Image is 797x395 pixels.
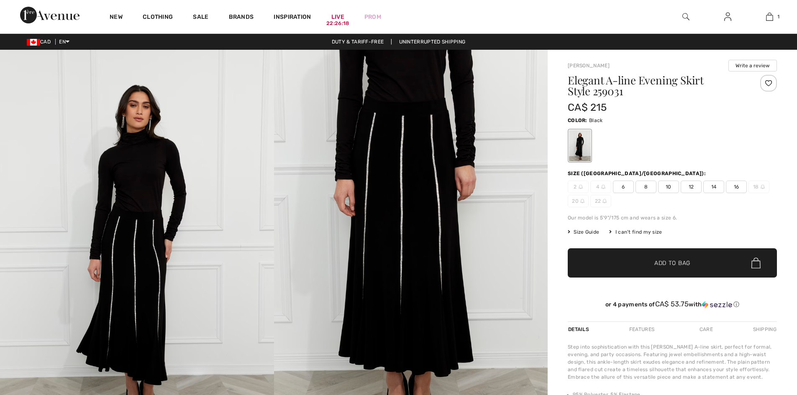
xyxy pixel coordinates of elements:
button: Write a review [728,60,777,71]
div: Details [568,322,591,337]
a: Prom [364,13,381,21]
img: My Info [724,12,731,22]
div: Size ([GEOGRAPHIC_DATA]/[GEOGRAPHIC_DATA]): [568,170,707,177]
span: 16 [726,181,747,193]
div: or 4 payments ofCA$ 53.75withSezzle Click to learn more about Sezzle [568,300,777,311]
a: [PERSON_NAME] [568,63,610,69]
a: New [110,13,123,22]
span: 6 [613,181,634,193]
span: Add to Bag [654,259,690,268]
span: Color: [568,117,587,123]
span: Black [589,117,603,123]
div: Our model is 5'9"/175 cm and wears a size 6. [568,214,777,222]
div: Care [692,322,720,337]
span: 12 [681,181,702,193]
img: ring-m.svg [579,185,583,189]
span: 2 [568,181,589,193]
div: Step into sophistication with this [PERSON_NAME] A-line skirt, perfect for formal, evening, and p... [568,343,777,381]
img: Sezzle [702,301,732,308]
img: ring-m.svg [580,199,584,203]
img: 1ère Avenue [20,7,79,23]
span: CAD [27,39,54,45]
span: CA$ 215 [568,102,607,113]
h1: Elegant A-line Evening Skirt Style 259031 [568,75,742,97]
div: or 4 payments of with [568,300,777,308]
div: 22:26:18 [326,20,349,28]
a: Clothing [143,13,173,22]
a: Sign In [718,12,738,22]
img: ring-m.svg [602,199,607,203]
div: Features [622,322,661,337]
span: 10 [658,181,679,193]
img: ring-m.svg [761,185,765,189]
div: I can't find my size [609,228,662,236]
span: 20 [568,195,589,207]
span: CA$ 53.75 [655,300,689,308]
span: EN [59,39,69,45]
div: Black [569,130,591,161]
span: 8 [636,181,656,193]
img: search the website [682,12,689,22]
button: Add to Bag [568,248,777,278]
img: Bag.svg [751,257,761,268]
span: 18 [748,181,769,193]
span: 1 [777,13,779,20]
span: 22 [590,195,611,207]
a: 1 [749,12,790,22]
span: 14 [703,181,724,193]
a: Sale [193,13,208,22]
div: Shipping [751,322,777,337]
span: Inspiration [274,13,311,22]
a: Brands [229,13,254,22]
img: ring-m.svg [601,185,605,189]
a: Live22:26:18 [331,13,344,21]
img: My Bag [766,12,773,22]
span: Size Guide [568,228,599,236]
span: 4 [590,181,611,193]
img: Canadian Dollar [27,39,40,46]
